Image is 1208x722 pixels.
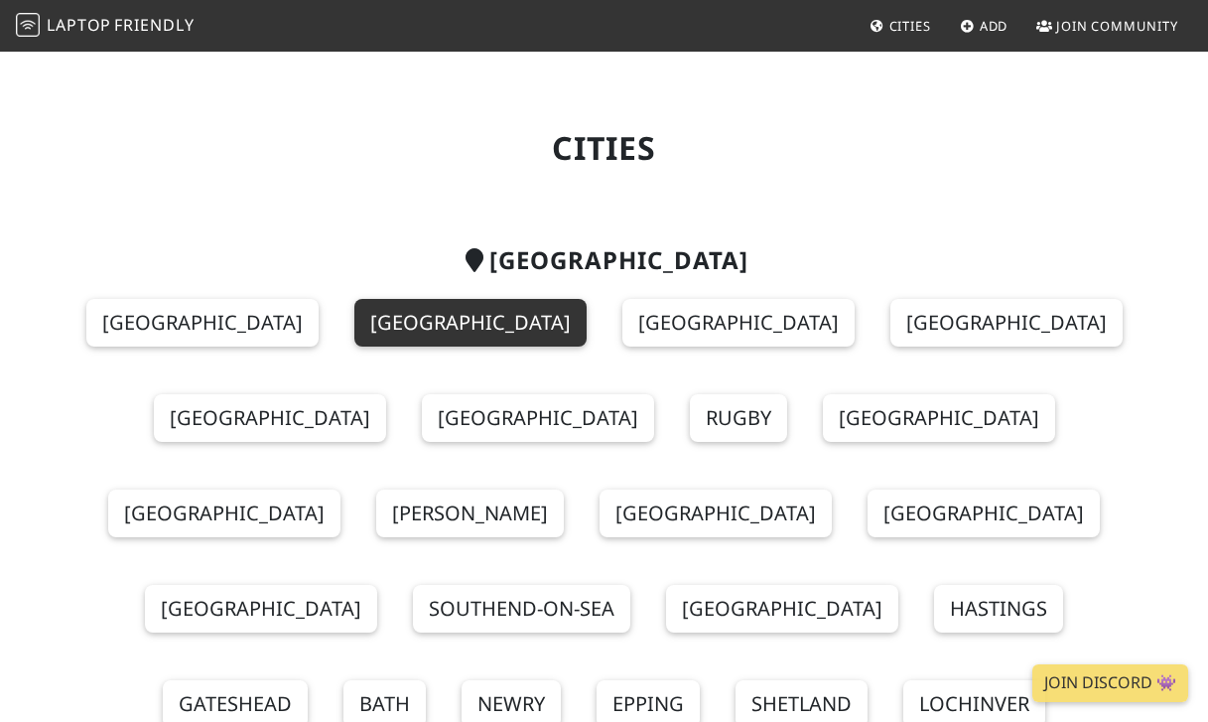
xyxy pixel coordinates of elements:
span: Add [980,17,1008,35]
a: [GEOGRAPHIC_DATA] [422,394,654,442]
a: Add [952,8,1016,44]
a: Cities [862,8,939,44]
a: [GEOGRAPHIC_DATA] [108,490,340,537]
a: [GEOGRAPHIC_DATA] [86,299,319,347]
a: [GEOGRAPHIC_DATA] [868,490,1100,537]
a: [GEOGRAPHIC_DATA] [666,585,898,633]
a: Join Discord 👾 [1032,664,1188,702]
a: [GEOGRAPHIC_DATA] [890,299,1123,347]
span: Laptop [47,14,111,36]
a: [GEOGRAPHIC_DATA] [823,394,1055,442]
a: [GEOGRAPHIC_DATA] [145,585,377,633]
a: Join Community [1028,8,1186,44]
img: LaptopFriendly [16,13,40,37]
h1: Cities [51,129,1158,167]
a: [GEOGRAPHIC_DATA] [622,299,855,347]
a: [GEOGRAPHIC_DATA] [154,394,386,442]
span: Join Community [1056,17,1178,35]
a: Southend-on-Sea [413,585,630,633]
a: Hastings [934,585,1063,633]
a: [PERSON_NAME] [376,490,564,537]
a: LaptopFriendly LaptopFriendly [16,9,195,44]
span: Friendly [114,14,194,36]
h2: [GEOGRAPHIC_DATA] [51,246,1158,275]
a: Rugby [690,394,787,442]
span: Cities [889,17,931,35]
a: [GEOGRAPHIC_DATA] [600,490,832,537]
a: [GEOGRAPHIC_DATA] [354,299,587,347]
